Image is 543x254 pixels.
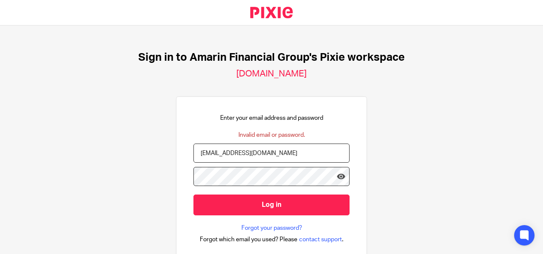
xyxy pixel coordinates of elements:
div: . [200,234,344,244]
p: Enter your email address and password [220,114,323,122]
input: name@example.com [193,144,350,163]
h1: Sign in to Amarin Financial Group's Pixie workspace [138,51,405,64]
div: Invalid email or password. [238,131,305,139]
a: Forgot your password? [241,224,302,232]
h2: [DOMAIN_NAME] [236,68,307,79]
input: Log in [193,195,350,215]
span: Forgot which email you used? Please [200,235,297,244]
span: contact support [299,235,342,244]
